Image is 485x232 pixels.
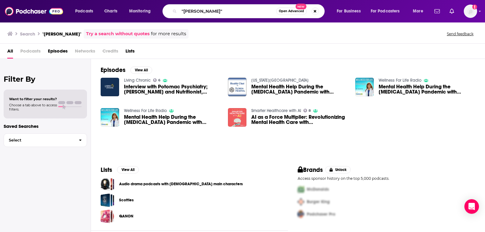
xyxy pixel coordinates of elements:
a: Audio drama podcasts with [DEMOGRAPHIC_DATA] main characters [119,181,243,187]
a: QANON [119,213,133,220]
a: All [7,46,13,59]
h3: "[PERSON_NAME]" [42,31,81,37]
span: Want to filter your results? [9,97,57,101]
img: User Profile [464,5,477,18]
button: open menu [367,6,409,16]
span: Select [4,138,74,142]
h2: Lists [101,166,112,174]
div: Search podcasts, credits, & more... [168,4,330,18]
a: Scotties [119,197,134,203]
span: 8 [309,109,311,112]
span: McDonalds [307,187,329,192]
span: Mental Health Help During the [MEDICAL_DATA] Pandemic with [PERSON_NAME] [124,114,221,125]
a: Audio drama podcasts with LGBTQ+ main characters [101,177,114,191]
span: Monitoring [129,7,151,15]
button: Select [4,133,87,147]
div: Open Intercom Messenger [464,199,479,214]
img: Interview with Potomac Psychiatry; Dr. Bruce Kehr and Nutritionist, Julie Wendt [101,78,119,96]
button: View All [117,166,139,173]
button: Unlock [325,166,351,173]
a: Interview with Potomac Psychiatry; Dr. Bruce Kehr and Nutritionist, Julie Wendt [124,84,221,94]
span: Podcasts [20,46,41,59]
span: for more results [151,30,186,37]
button: Send feedback [445,31,475,36]
span: Open Advanced [279,10,304,13]
button: View All [130,67,152,74]
a: Mental Health Help During the COVID-19 Pandemic with Dr. Bruce Kehr [251,84,348,94]
span: Interview with Potomac Psychiatry; [PERSON_NAME] and Nutritionist, [PERSON_NAME] [124,84,221,94]
a: Wellness For Life Radio [124,108,167,113]
a: Episodes [48,46,68,59]
span: Choose a tab above to access filters. [9,103,57,111]
img: AI as a Force Multiplier: Revolutionizing Mental Health Care with Dr. Bruce Alan Kehr [228,108,246,127]
img: Second Pro Logo [295,196,307,208]
span: For Business [337,7,361,15]
a: EpisodesView All [101,66,152,74]
button: open menu [409,6,431,16]
h2: Filter By [4,75,87,84]
a: Florida Hospital [251,78,309,83]
img: Mental Health Help During the COVID-19 Pandemic with Dr. Bruce Kehr [228,78,246,96]
span: New [296,4,306,9]
a: Living Chronic [124,78,151,83]
a: QANON [101,210,114,223]
a: Mental Health Help During the COVID-19 Pandemic with Dr. Bruce Kehr [379,84,475,94]
span: Logged in as TeemsPR [464,5,477,18]
span: Mental Health Help During the [MEDICAL_DATA] Pandemic with [PERSON_NAME] [379,84,475,94]
a: Charts [100,6,121,16]
a: ListsView All [101,166,139,174]
a: AI as a Force Multiplier: Revolutionizing Mental Health Care with Dr. Bruce Alan Kehr [251,114,348,125]
span: More [413,7,423,15]
a: Show notifications dropdown [432,6,442,16]
a: Wellness For Life Radio [379,78,421,83]
span: Podchaser Pro [307,212,335,217]
a: Smarter Healthcare with AI [251,108,301,113]
a: Show notifications dropdown [447,6,457,16]
span: Networks [75,46,95,59]
span: Mental Health Help During the [MEDICAL_DATA] Pandemic with [PERSON_NAME] [251,84,348,94]
button: open menu [71,6,101,16]
h2: Brands [298,166,323,174]
input: Search podcasts, credits, & more... [179,6,276,16]
img: Third Pro Logo [295,208,307,220]
span: AI as a Force Multiplier: Revolutionizing Mental Health Care with [PERSON_NAME] [PERSON_NAME] [251,114,348,125]
button: open menu [125,6,159,16]
a: Scotties [101,193,114,207]
p: Access sponsor history on the top 5,000 podcasts. [298,176,475,181]
a: 8 [303,109,311,112]
img: First Pro Logo [295,183,307,196]
a: Lists [125,46,135,59]
button: open menu [333,6,368,16]
img: Podchaser - Follow, Share and Rate Podcasts [5,5,63,17]
svg: Add a profile image [472,5,477,9]
span: Podcasts [75,7,93,15]
h2: Episodes [101,66,125,74]
span: 6 [158,79,160,82]
a: Try a search without quotes [86,30,150,37]
h3: Search [20,31,35,37]
p: Saved Searches [4,123,87,129]
img: Mental Health Help During the COVID-19 Pandemic with Dr. Bruce Kehr [101,108,119,127]
span: Credits [102,46,118,59]
img: Mental Health Help During the COVID-19 Pandemic with Dr. Bruce Kehr [355,78,374,96]
button: Open AdvancedNew [276,8,307,15]
span: For Podcasters [371,7,400,15]
button: Show profile menu [464,5,477,18]
a: 6 [153,78,161,82]
span: Charts [104,7,117,15]
span: Burger King [307,199,330,204]
a: Mental Health Help During the COVID-19 Pandemic with Dr. Bruce Kehr [124,114,221,125]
